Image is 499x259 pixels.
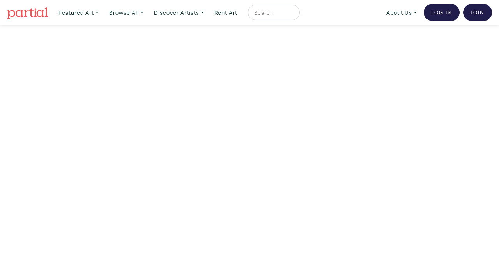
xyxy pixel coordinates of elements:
a: Rent Art [211,5,241,21]
a: Browse All [106,5,147,21]
a: Log In [424,4,460,21]
a: Discover Artists [150,5,207,21]
input: Search [253,8,292,18]
a: Join [463,4,492,21]
a: Featured Art [55,5,102,21]
a: About Us [383,5,420,21]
